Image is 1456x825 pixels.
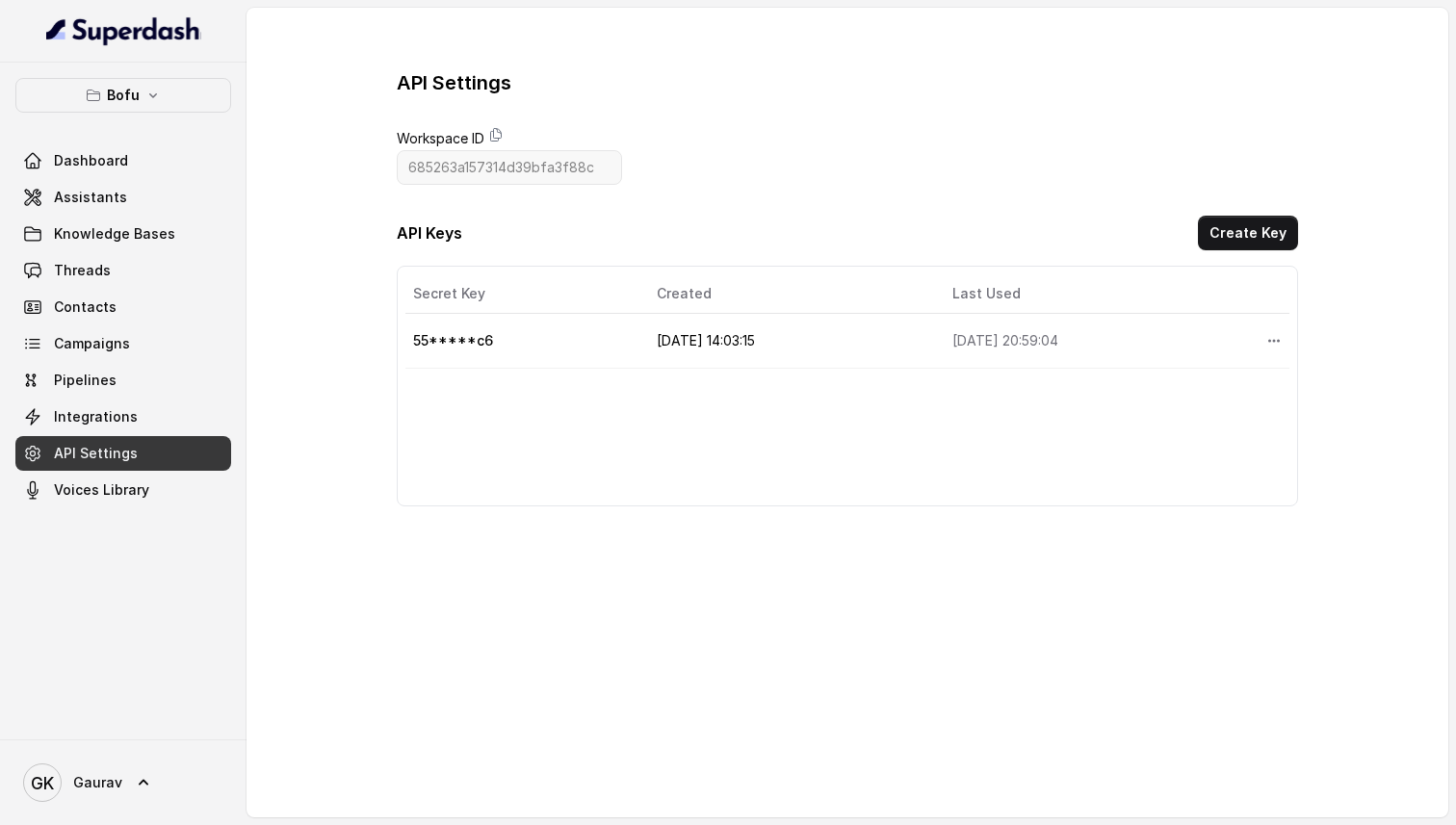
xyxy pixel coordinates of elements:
button: Bofu [15,78,231,113]
span: Dashboard [54,151,128,170]
span: Threads [54,261,111,280]
a: Voices Library [15,473,231,507]
img: light.svg [46,15,201,46]
td: [DATE] 14:03:15 [641,314,937,369]
button: Create Key [1198,216,1298,250]
span: Assistants [54,188,127,207]
span: Pipelines [54,371,117,390]
a: Dashboard [15,143,231,178]
a: Contacts [15,290,231,324]
span: Integrations [54,407,138,426]
span: API Settings [54,444,138,463]
span: Voices Library [54,480,149,500]
a: Knowledge Bases [15,217,231,251]
span: Knowledge Bases [54,224,175,244]
a: Pipelines [15,363,231,398]
span: Gaurav [73,773,122,792]
th: Last Used [937,274,1251,314]
a: Campaigns [15,326,231,361]
label: Workspace ID [397,127,484,150]
p: Bofu [107,84,140,107]
button: More options [1257,323,1291,358]
a: Assistants [15,180,231,215]
th: Secret Key [405,274,641,314]
span: Contacts [54,297,117,317]
a: Threads [15,253,231,288]
span: Campaigns [54,334,130,353]
td: [DATE] 20:59:04 [937,314,1251,369]
th: Created [641,274,937,314]
h3: API Settings [397,69,511,96]
h3: API Keys [397,221,462,245]
a: API Settings [15,436,231,471]
text: GK [31,773,54,793]
a: Integrations [15,400,231,434]
a: Gaurav [15,756,231,810]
